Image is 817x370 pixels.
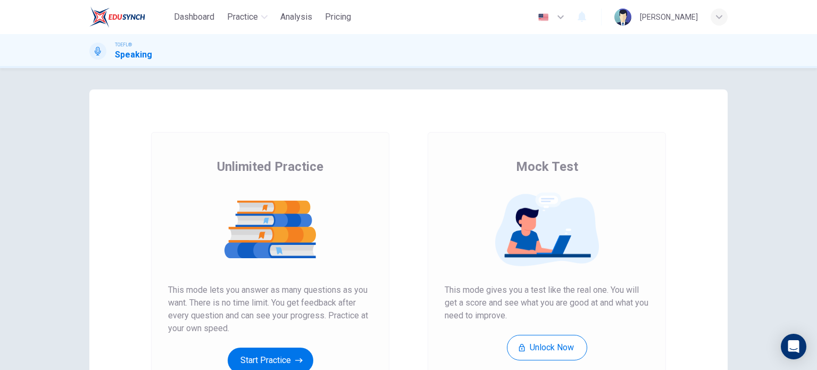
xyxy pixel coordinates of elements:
span: Dashboard [174,11,214,23]
img: en [537,13,550,21]
div: [PERSON_NAME] [640,11,698,23]
button: Pricing [321,7,355,27]
button: Dashboard [170,7,219,27]
h1: Speaking [115,48,152,61]
a: EduSynch logo [89,6,170,28]
span: Pricing [325,11,351,23]
button: Practice [223,7,272,27]
button: Unlock Now [507,335,587,360]
span: TOEFL® [115,41,132,48]
div: Open Intercom Messenger [781,334,806,359]
img: EduSynch logo [89,6,145,28]
button: Analysis [276,7,316,27]
span: Unlimited Practice [217,158,323,175]
span: Mock Test [516,158,578,175]
span: This mode gives you a test like the real one. You will get a score and see what you are good at a... [445,284,649,322]
span: This mode lets you answer as many questions as you want. There is no time limit. You get feedback... [168,284,372,335]
span: Analysis [280,11,312,23]
span: Practice [227,11,258,23]
img: Profile picture [614,9,631,26]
